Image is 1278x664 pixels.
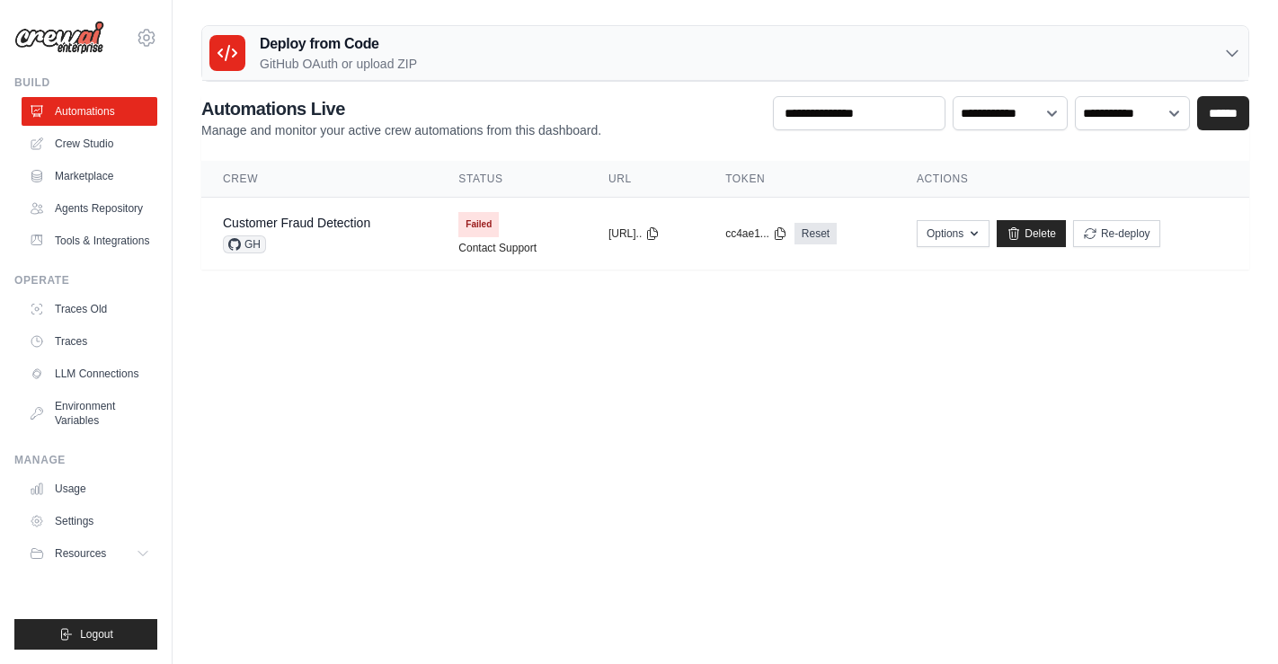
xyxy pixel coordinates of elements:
[997,220,1066,247] a: Delete
[794,223,837,244] a: Reset
[22,194,157,223] a: Agents Repository
[22,226,157,255] a: Tools & Integrations
[437,161,587,198] th: Status
[22,392,157,435] a: Environment Variables
[704,161,895,198] th: Token
[458,241,537,255] a: Contact Support
[458,212,499,237] span: Failed
[1073,220,1160,247] button: Re-deploy
[917,220,990,247] button: Options
[22,507,157,536] a: Settings
[14,21,104,55] img: Logo
[14,619,157,650] button: Logout
[14,453,157,467] div: Manage
[587,161,704,198] th: URL
[22,129,157,158] a: Crew Studio
[22,359,157,388] a: LLM Connections
[22,327,157,356] a: Traces
[14,273,157,288] div: Operate
[55,546,106,561] span: Resources
[223,216,370,230] a: Customer Fraud Detection
[223,235,266,253] span: GH
[14,75,157,90] div: Build
[895,161,1249,198] th: Actions
[725,226,787,241] button: cc4ae1...
[260,33,417,55] h3: Deploy from Code
[201,96,601,121] h2: Automations Live
[201,161,437,198] th: Crew
[22,295,157,323] a: Traces Old
[22,539,157,568] button: Resources
[22,162,157,190] a: Marketplace
[22,97,157,126] a: Automations
[201,121,601,139] p: Manage and monitor your active crew automations from this dashboard.
[260,55,417,73] p: GitHub OAuth or upload ZIP
[22,474,157,503] a: Usage
[80,627,113,642] span: Logout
